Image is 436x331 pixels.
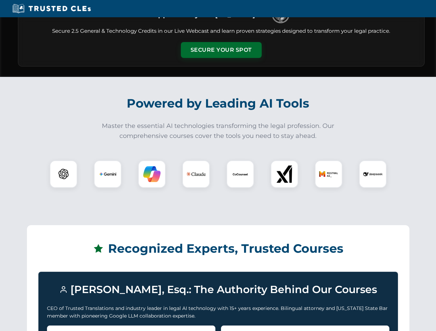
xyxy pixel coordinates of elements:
[94,160,122,188] div: Gemini
[10,3,93,14] img: Trusted CLEs
[47,280,389,299] h3: [PERSON_NAME], Esq.: The Authority Behind Our Courses
[315,160,342,188] div: Mistral AI
[99,165,116,183] img: Gemini Logo
[54,164,74,184] img: ChatGPT Logo
[276,165,293,183] img: xAI Logo
[363,164,382,184] img: DeepSeek Logo
[319,164,338,184] img: Mistral AI Logo
[271,160,298,188] div: xAI
[181,42,262,58] button: Secure Your Spot
[226,160,254,188] div: CoCounsel
[47,304,389,320] p: CEO of Trusted Translations and industry leader in legal AI technology with 15+ years experience....
[138,160,166,188] div: Copilot
[232,165,249,183] img: CoCounsel Logo
[359,160,387,188] div: DeepSeek
[143,165,161,183] img: Copilot Logo
[182,160,210,188] div: Claude
[97,121,339,141] p: Master the essential AI technologies transforming the legal profession. Our comprehensive courses...
[27,27,416,35] p: Secure 2.5 General & Technology Credits in our Live Webcast and learn proven strategies designed ...
[186,164,206,184] img: Claude Logo
[50,160,77,188] div: ChatGPT
[27,91,409,116] h2: Powered by Leading AI Tools
[38,237,398,261] h2: Recognized Experts, Trusted Courses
